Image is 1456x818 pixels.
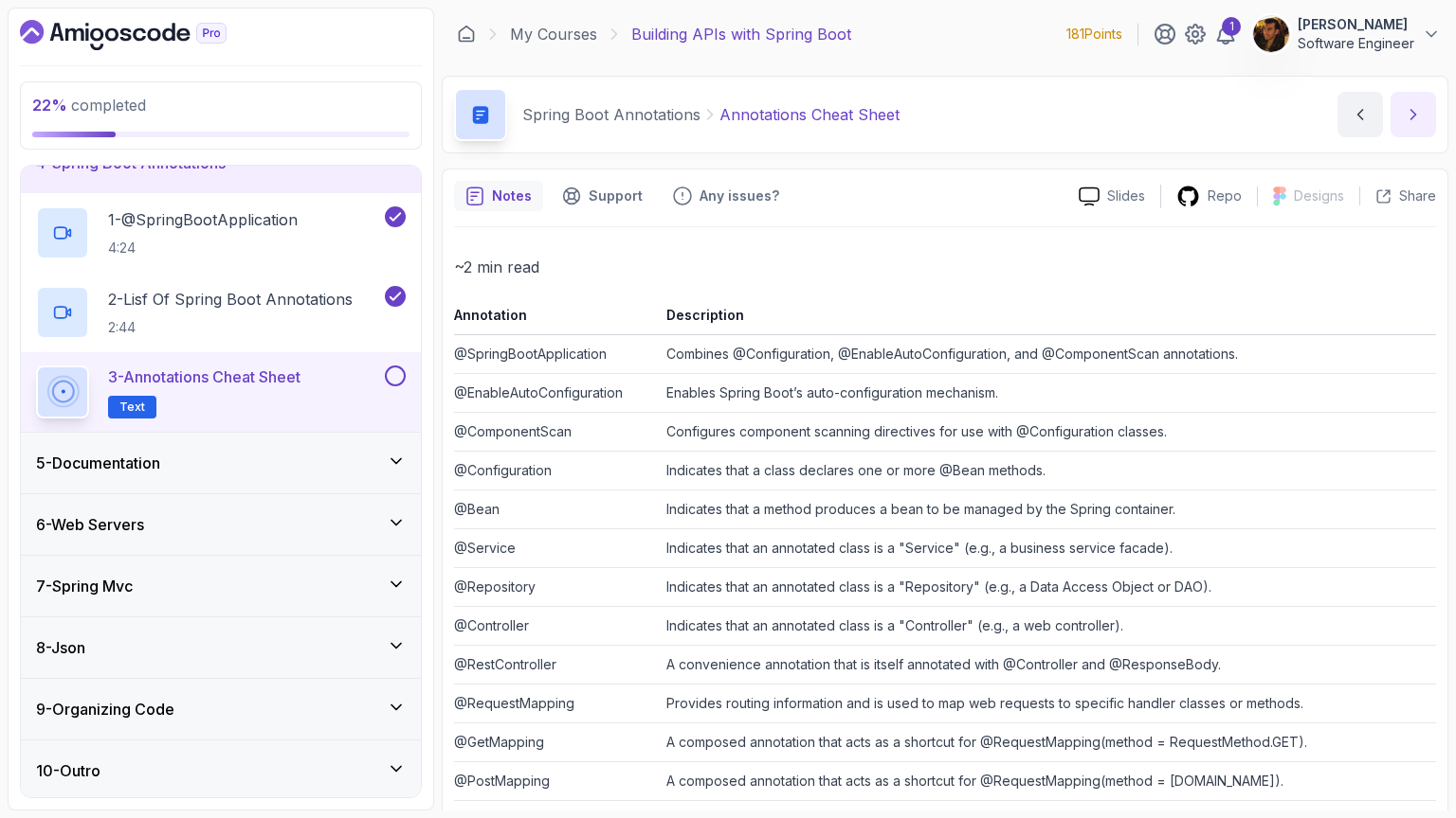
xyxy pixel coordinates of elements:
td: @Configuration [454,452,659,490]
td: @Repository [454,568,659,607]
p: Slides [1107,187,1145,205]
button: Support button [551,181,654,211]
td: A composed annotation that acts as a shortcut for @RequestMapping(method = [DOMAIN_NAME]). [659,762,1436,801]
td: Enables Spring Boot’s auto-configuration mechanism. [659,374,1436,413]
h3: 5 - Documentation [36,452,160,474]
td: Indicates that an annotated class is a "Controller" (e.g., a web controller). [659,607,1436,646]
a: Dashboard [457,25,476,44]
p: Software Engineer [1298,34,1414,53]
button: notes button [454,181,543,211]
p: Spring Boot Annotations [522,103,701,126]
button: Share [1359,187,1436,205]
a: My Courses [510,23,597,45]
td: Provides routing information and is used to map web requests to specific handler classes or methods. [659,685,1436,723]
h3: 10 - Outro [36,759,100,782]
td: @PostMapping [454,762,659,801]
td: @ComponentScan [454,413,659,452]
td: @Bean [454,490,659,529]
h3: 8 - Json [36,636,85,659]
p: 4:24 [108,239,298,258]
p: 1 - @SpringBootApplication [108,208,298,231]
button: 1-@SpringBootApplication4:24 [36,206,406,259]
p: Repo [1208,187,1242,205]
td: A composed annotation that acts as a shortcut for @RequestMapping(method = RequestMethod.GET). [659,723,1436,762]
h3: 7 - Spring Mvc [36,575,133,597]
button: 10-Outro [21,740,421,801]
span: completed [32,96,146,115]
td: Indicates that an annotated class is a "Service" (e.g., a business service facade). [659,529,1436,568]
p: 2:44 [108,318,353,337]
div: 1 [1222,17,1241,36]
p: Any issues? [700,187,779,205]
h3: 9 - Organizing Code [36,698,174,720]
p: Support [589,187,643,205]
p: Annotations Cheat Sheet [719,103,900,126]
td: Indicates that a method produces a bean to be managed by the Spring container. [659,490,1436,529]
p: [PERSON_NAME] [1298,15,1414,34]
a: Repo [1161,185,1257,208]
p: Designs [1294,187,1344,205]
td: A convenience annotation that is itself annotated with @Controller and @ResponseBody. [659,646,1436,685]
button: user profile image[PERSON_NAME]Software Engineer [1252,15,1441,53]
img: user profile image [1253,16,1289,52]
button: 3-Annotations Cheat SheetText [36,365,406,418]
td: Indicates that a class declares one or more @Bean methods. [659,452,1436,490]
p: ~2 min read [454,254,1436,280]
button: 5-Documentation [21,433,421,493]
button: 7-Spring Mvc [21,556,421,616]
p: Share [1399,187,1436,205]
td: @Controller [454,607,659,646]
span: 22 % [32,96,67,115]
td: @RestController [454,646,659,685]
th: Annotation [454,303,659,335]
td: @Service [454,529,659,568]
a: 1 [1214,23,1237,45]
button: Feedback button [662,181,791,211]
p: Building APIs with Spring Boot [631,23,851,45]
button: 9-Organizing Code [21,679,421,739]
th: Description [659,303,1436,335]
td: Combines @Configuration, @EnableAutoConfiguration, and @ComponentScan annotations. [659,335,1436,374]
td: Indicates that an annotated class is a "Repository" (e.g., a Data Access Object or DAO). [659,568,1436,607]
td: @EnableAutoConfiguration [454,374,659,413]
p: 181 Points [1066,25,1122,44]
a: Slides [1064,187,1160,206]
span: Text [119,400,145,415]
button: next content [1391,92,1436,137]
button: 6-Web Servers [21,494,421,555]
button: previous content [1338,92,1383,137]
td: @GetMapping [454,723,659,762]
button: 2-Lisf Of Spring Boot Annotations2:44 [36,286,406,339]
p: 3 - Annotations Cheat Sheet [108,365,300,388]
a: Dashboard [20,20,270,50]
td: @RequestMapping [454,685,659,723]
td: Configures component scanning directives for use with @Configuration classes. [659,413,1436,452]
td: @SpringBootApplication [454,335,659,374]
p: Notes [492,187,532,205]
p: 2 - Lisf Of Spring Boot Annotations [108,288,353,311]
button: 8-Json [21,617,421,678]
h3: 6 - Web Servers [36,513,144,536]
